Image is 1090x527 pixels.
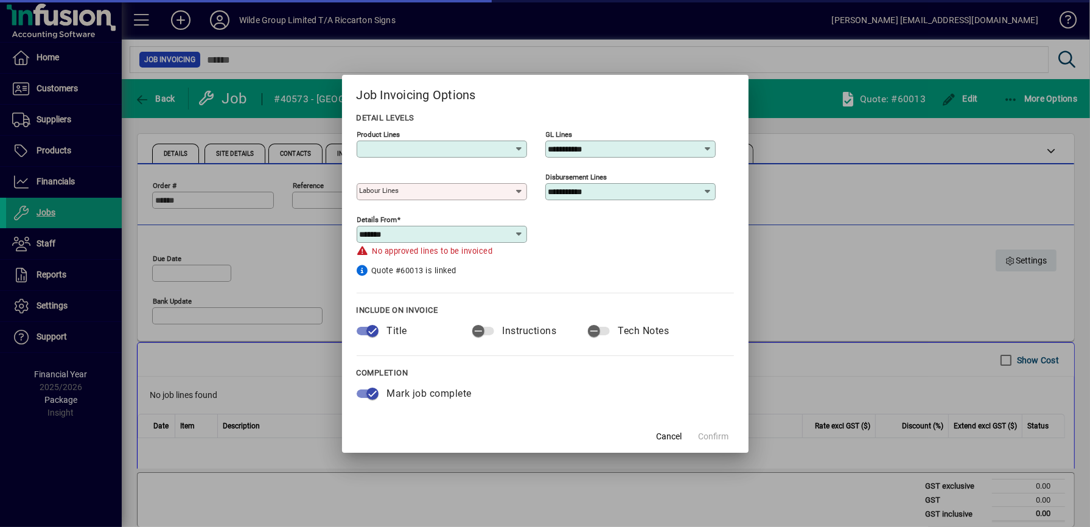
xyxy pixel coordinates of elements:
[503,325,557,337] span: Instructions
[360,186,399,195] mat-label: Labour Lines
[342,75,749,110] h2: Job Invoicing Options
[387,325,408,337] span: Title
[618,325,669,337] span: Tech Notes
[357,366,734,380] div: COMPLETION
[357,303,734,318] div: INCLUDE ON INVOICE
[650,426,689,448] button: Cancel
[357,215,397,223] mat-label: Details From
[387,388,472,399] span: Mark job complete
[546,130,573,138] mat-label: GL Lines
[694,426,734,448] button: Confirm
[657,430,682,443] span: Cancel
[357,263,545,278] label: Quote #60013 is linked
[699,430,729,443] span: Confirm
[546,172,607,181] mat-label: Disbursement Lines
[357,130,400,138] mat-label: Product Lines
[357,111,734,125] div: DETAIL LEVELS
